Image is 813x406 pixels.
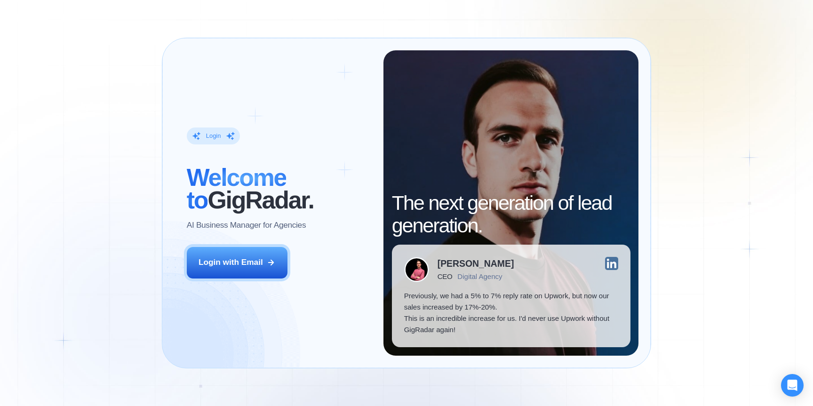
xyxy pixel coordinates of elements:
button: Login with Email [187,247,287,279]
p: AI Business Manager for Agencies [187,220,306,231]
h2: ‍ GigRadar. [187,167,372,211]
p: Previously, we had a 5% to 7% reply rate on Upwork, but now our sales increased by 17%-20%. This ... [404,290,618,335]
div: Login with Email [199,257,263,268]
div: Digital Agency [457,272,502,280]
span: Welcome to [187,164,286,214]
h2: The next generation of lead generation. [392,192,630,237]
div: Login [206,132,221,140]
div: [PERSON_NAME] [438,259,514,268]
div: CEO [438,272,453,280]
div: Open Intercom Messenger [781,374,804,397]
